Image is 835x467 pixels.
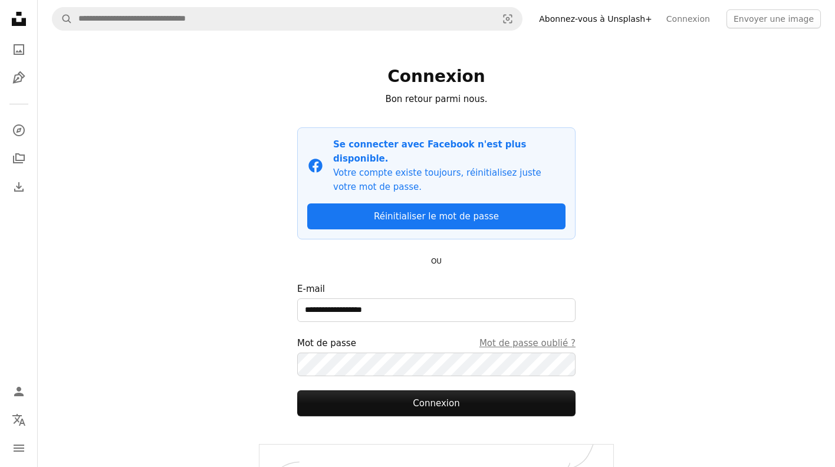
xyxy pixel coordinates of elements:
[659,9,717,28] a: Connexion
[297,336,576,350] div: Mot de passe
[7,147,31,170] a: Collections
[297,353,576,376] input: Mot de passeMot de passe oublié ?
[7,119,31,142] a: Explorer
[7,175,31,199] a: Historique de téléchargement
[726,9,821,28] button: Envoyer une image
[297,66,576,87] h1: Connexion
[297,390,576,416] button: Connexion
[431,257,442,265] small: OU
[52,8,73,30] button: Rechercher sur Unsplash
[479,336,576,350] a: Mot de passe oublié ?
[532,9,659,28] a: Abonnez-vous à Unsplash+
[307,203,566,229] a: Réinitialiser le mot de passe
[7,7,31,33] a: Accueil — Unsplash
[7,380,31,403] a: Connexion / S’inscrire
[7,436,31,460] button: Menu
[494,8,522,30] button: Recherche de visuels
[7,408,31,432] button: Langue
[297,92,576,106] p: Bon retour parmi nous.
[7,38,31,61] a: Photos
[333,166,566,194] p: Votre compte existe toujours, réinitialisez juste votre mot de passe.
[52,7,522,31] form: Rechercher des visuels sur tout le site
[7,66,31,90] a: Illustrations
[333,137,566,166] p: Se connecter avec Facebook n'est plus disponible.
[297,298,576,322] input: E-mail
[297,282,576,322] label: E-mail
